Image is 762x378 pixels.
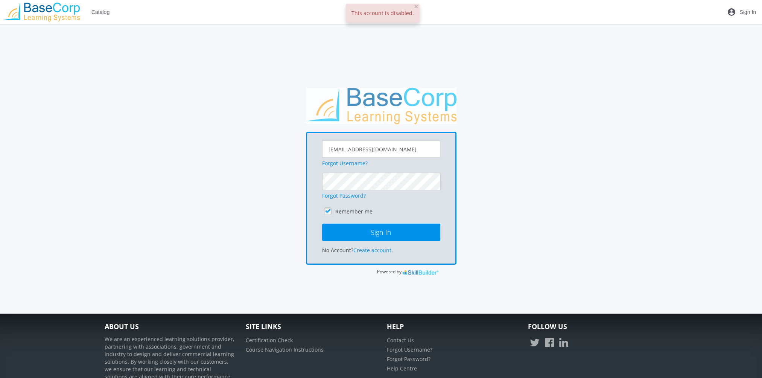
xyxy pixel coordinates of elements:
[387,323,517,331] h4: Help
[353,247,391,254] a: Create account
[322,160,368,167] a: Forgot Username?
[739,5,756,19] span: Sign In
[322,192,366,199] a: Forgot Password?
[414,1,418,12] span: ×
[105,323,234,331] h4: About Us
[387,337,414,344] a: Contact Us
[351,9,414,17] span: This account is disabled.
[322,247,393,254] span: No Account? .
[528,323,658,331] h4: Follow Us
[387,365,417,372] a: Help Centre
[322,140,440,158] input: Username
[246,337,293,344] a: Certification Check
[246,346,324,353] a: Course Navigation Instructions
[387,355,430,363] a: Forgot Password?
[377,269,401,275] span: Powered by
[246,323,376,331] h4: Site Links
[402,268,439,276] img: SkillBuilder
[387,346,432,353] a: Forgot Username?
[335,208,373,215] label: Remember me
[91,5,110,19] span: Catalog
[727,8,736,17] mat-icon: account_circle
[322,224,440,241] button: Sign In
